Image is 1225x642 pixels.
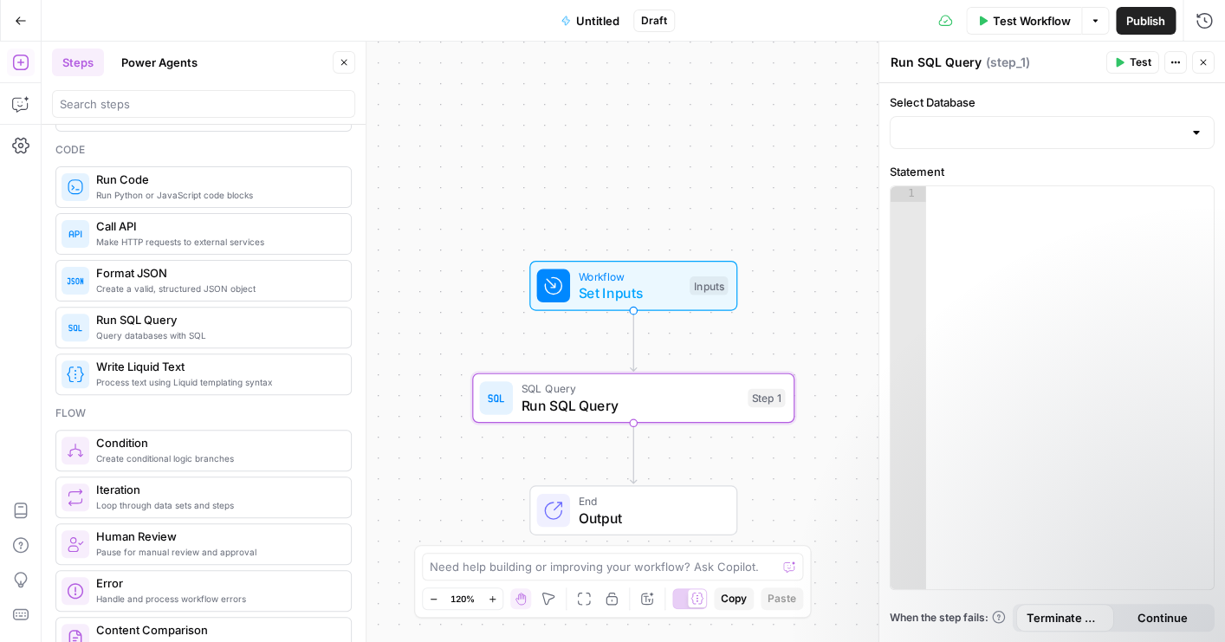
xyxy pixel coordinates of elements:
[578,282,681,303] span: Set Inputs
[96,358,337,375] span: Write Liquid Text
[96,545,337,559] span: Pause for manual review and approval
[96,311,337,328] span: Run SQL Query
[450,592,475,606] span: 120%
[96,481,337,498] span: Iteration
[761,587,803,610] button: Paste
[96,188,337,202] span: Run Python or JavaScript code blocks
[96,528,337,545] span: Human Review
[641,13,667,29] span: Draft
[630,311,636,372] g: Edge from start to step_1
[472,373,794,424] div: SQL QueryRun SQL QueryStep 1
[576,12,619,29] span: Untitled
[96,621,337,639] span: Content Comparison
[1126,12,1165,29] span: Publish
[1106,51,1159,74] button: Test
[768,591,796,606] span: Paste
[890,610,1006,626] a: When the step fails:
[714,587,754,610] button: Copy
[993,12,1071,29] span: Test Workflow
[630,423,636,483] g: Edge from step_1 to end
[578,268,681,284] span: Workflow
[96,574,337,592] span: Error
[890,163,1215,180] label: Statement
[578,507,719,528] span: Output
[472,261,794,311] div: WorkflowSet InputsInputs
[1137,609,1187,626] span: Continue
[966,7,1081,35] button: Test Workflow
[96,434,337,451] span: Condition
[111,49,208,76] button: Power Agents
[721,591,747,606] span: Copy
[60,95,347,113] input: Search steps
[55,405,352,421] div: Flow
[1130,55,1151,70] span: Test
[96,235,337,249] span: Make HTTP requests to external services
[96,171,337,188] span: Run Code
[472,485,794,535] div: EndOutput
[986,54,1030,71] span: ( step_1 )
[1027,609,1104,626] span: Terminate Workflow
[521,395,739,416] span: Run SQL Query
[96,498,337,512] span: Loop through data sets and steps
[52,49,104,76] button: Steps
[96,282,337,295] span: Create a valid, structured JSON object
[1116,7,1176,35] button: Publish
[891,54,982,71] textarea: Run SQL Query
[748,389,785,408] div: Step 1
[690,276,728,295] div: Inputs
[891,186,926,202] div: 1
[578,493,719,509] span: End
[96,217,337,235] span: Call API
[521,380,739,397] span: SQL Query
[96,592,337,606] span: Handle and process workflow errors
[96,451,337,465] span: Create conditional logic branches
[1113,604,1211,632] button: Continue
[96,328,337,342] span: Query databases with SQL
[550,7,630,35] button: Untitled
[96,375,337,389] span: Process text using Liquid templating syntax
[55,142,352,158] div: Code
[96,264,337,282] span: Format JSON
[890,94,1215,111] label: Select Database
